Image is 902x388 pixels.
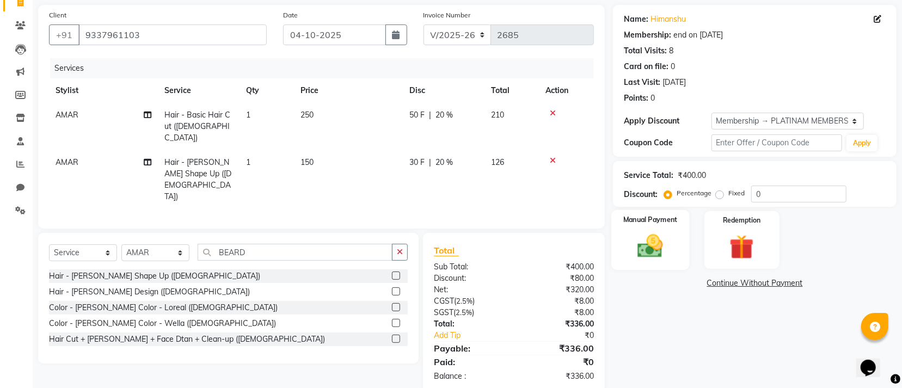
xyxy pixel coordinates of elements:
span: SGST [434,307,453,317]
a: Himanshu [651,14,686,25]
iframe: chat widget [856,344,891,377]
th: Price [294,78,403,103]
div: Discount: [426,273,514,284]
div: ₹400.00 [678,170,706,181]
div: ₹0 [529,330,602,341]
span: 250 [300,110,314,120]
span: Total [434,245,459,256]
span: 1 [246,110,250,120]
input: Search or Scan [198,244,392,261]
div: Paid: [426,355,514,368]
div: Color - [PERSON_NAME] Color - Loreal ([DEMOGRAPHIC_DATA]) [49,302,278,313]
div: Sub Total: [426,261,514,273]
div: ₹0 [514,355,602,368]
div: Service Total: [624,170,673,181]
span: | [429,109,431,121]
div: ₹320.00 [514,284,602,295]
span: CGST [434,296,454,306]
div: end on [DATE] [673,29,723,41]
div: 0 [671,61,675,72]
div: ₹336.00 [514,371,602,382]
th: Total [484,78,539,103]
a: Continue Without Payment [615,278,894,289]
span: | [429,157,431,168]
div: Color - [PERSON_NAME] Color - Wella ([DEMOGRAPHIC_DATA]) [49,318,276,329]
span: AMAR [56,110,78,120]
div: ₹400.00 [514,261,602,273]
div: Hair - [PERSON_NAME] Design ([DEMOGRAPHIC_DATA]) [49,286,250,298]
span: AMAR [56,157,78,167]
div: Services [50,58,602,78]
label: Manual Payment [623,214,678,225]
div: ₹336.00 [514,318,602,330]
div: Discount: [624,189,658,200]
span: 150 [300,157,314,167]
div: Payable: [426,342,514,355]
span: 1 [246,157,250,167]
div: Card on file: [624,61,668,72]
span: Hair - Basic Hair Cut ([DEMOGRAPHIC_DATA]) [164,110,230,143]
th: Disc [403,78,484,103]
div: ₹8.00 [514,295,602,307]
div: Name: [624,14,648,25]
th: Action [539,78,594,103]
div: Total Visits: [624,45,667,57]
span: 126 [491,157,504,167]
span: Hair - [PERSON_NAME] Shape Up ([DEMOGRAPHIC_DATA]) [164,157,231,201]
th: Stylist [49,78,158,103]
a: Add Tip [426,330,529,341]
label: Date [283,10,298,20]
span: 30 F [409,157,425,168]
div: Balance : [426,371,514,382]
input: Search by Name/Mobile/Email/Code [78,24,267,45]
label: Fixed [728,188,745,198]
div: Total: [426,318,514,330]
span: 2.5% [456,297,473,305]
th: Service [158,78,240,103]
div: Last Visit: [624,77,660,88]
div: 0 [651,93,655,104]
img: _gift.svg [722,232,762,262]
div: Membership: [624,29,671,41]
div: ( ) [426,307,514,318]
div: 8 [669,45,673,57]
div: ₹336.00 [514,342,602,355]
div: Hair - [PERSON_NAME] Shape Up ([DEMOGRAPHIC_DATA]) [49,270,260,282]
input: Enter Offer / Coupon Code [711,134,842,151]
div: Net: [426,284,514,295]
label: Client [49,10,66,20]
div: Points: [624,93,648,104]
span: 20 % [435,109,453,121]
label: Percentage [677,188,711,198]
button: Apply [846,135,878,151]
img: _cash.svg [630,231,671,261]
th: Qty [240,78,294,103]
div: ( ) [426,295,514,307]
span: 2.5% [456,308,472,317]
div: Hair Cut + [PERSON_NAME] + Face Dtan + Clean-up ([DEMOGRAPHIC_DATA]) [49,334,325,345]
div: [DATE] [662,77,686,88]
div: ₹8.00 [514,307,602,318]
span: 210 [491,110,504,120]
div: Coupon Code [624,137,711,149]
span: 20 % [435,157,453,168]
div: Apply Discount [624,115,711,127]
label: Invoice Number [424,10,471,20]
span: 50 F [409,109,425,121]
div: ₹80.00 [514,273,602,284]
label: Redemption [723,215,760,225]
button: +91 [49,24,79,45]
